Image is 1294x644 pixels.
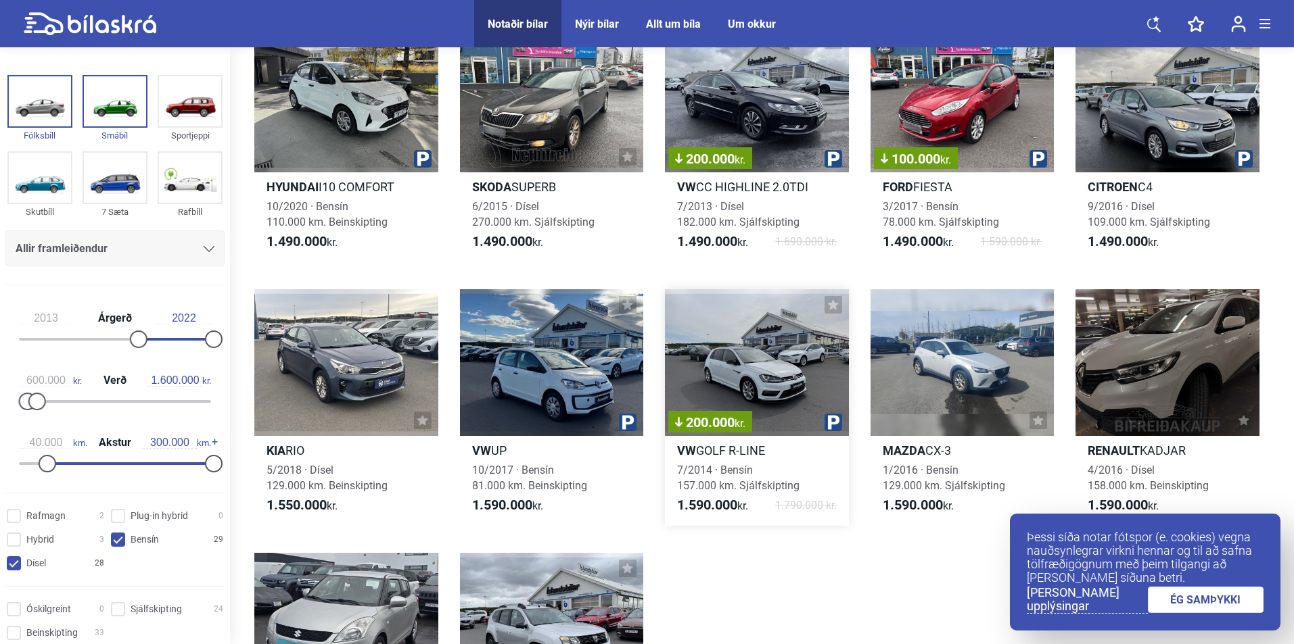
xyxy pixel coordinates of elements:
[95,313,135,324] span: Árgerð
[131,509,188,523] span: Plug-in hybrid
[7,204,72,220] div: Skutbíll
[472,464,587,492] span: 10/2017 · Bensín 81.000 km. Beinskipting
[677,233,737,249] b: 1.490.000
[460,25,644,262] a: SkodaSUPERB6/2015 · Dísel270.000 km. Sjálfskipting1.490.000kr.
[1088,200,1210,228] span: 9/2016 · Dísel 109.000 km. Sjálfskipting
[267,234,338,250] span: kr.
[883,200,999,228] span: 3/2017 · Bensín 78.000 km. Sjálfskipting
[1088,443,1140,457] b: Renault
[1076,179,1260,195] h2: C4
[675,152,745,166] span: 200.000
[214,602,223,616] span: 24
[665,443,849,458] h2: GOLF R-LINE
[1231,16,1246,32] img: user-login.svg
[881,152,951,166] span: 100.000
[1088,497,1159,514] span: kr.
[267,200,388,228] span: 10/2020 · Bensín 110.000 km. Beinskipting
[214,532,223,547] span: 29
[131,532,159,547] span: Bensín
[1027,586,1148,614] a: [PERSON_NAME] upplýsingar
[460,289,644,526] a: VWUP10/2017 · Bensín81.000 km. Beinskipting1.590.000kr.
[100,375,130,386] span: Verð
[883,497,943,513] b: 1.590.000
[871,443,1055,458] h2: CX-3
[99,602,104,616] span: 0
[95,437,135,448] span: Akstur
[131,602,182,616] span: Sjálfskipting
[1088,233,1148,249] b: 1.490.000
[414,150,432,168] img: parking.png
[472,233,532,249] b: 1.490.000
[1076,289,1260,526] a: RenaultKADJAR4/2016 · Dísel158.000 km. Beinskipting1.590.000kr.
[19,437,87,449] span: km.
[728,18,776,30] a: Um okkur
[254,443,438,458] h2: RIO
[677,464,800,492] span: 7/2014 · Bensín 157.000 km. Sjálfskipting
[95,626,104,640] span: 33
[871,289,1055,526] a: MazdaCX-31/2016 · Bensín129.000 km. Sjálfskipting1.590.000kr.
[254,179,438,195] h2: I10 COMFORT
[83,128,147,143] div: Smábíl
[472,200,595,228] span: 6/2015 · Dísel 270.000 km. Sjálfskipting
[148,374,211,387] span: kr.
[267,443,285,457] b: Kia
[83,204,147,220] div: 7 Sæta
[883,443,925,457] b: Mazda
[677,497,748,514] span: kr.
[218,509,223,523] span: 0
[1088,497,1148,513] b: 1.590.000
[488,18,548,30] a: Notaðir bílar
[19,374,82,387] span: kr.
[735,417,745,430] span: kr.
[665,25,849,262] a: 200.000kr.VWCC HIGHLINE 2.0TDI7/2013 · Dísel182.000 km. Sjálfskipting1.490.000kr.1.690.000 kr.
[26,626,78,640] span: Beinskipting
[940,153,951,166] span: kr.
[267,464,388,492] span: 5/2018 · Dísel 129.000 km. Beinskipting
[26,602,71,616] span: Óskilgreint
[1235,150,1253,168] img: parking.png
[99,509,104,523] span: 2
[883,234,954,250] span: kr.
[26,532,54,547] span: Hybrid
[7,128,72,143] div: Fólksbíll
[99,532,104,547] span: 3
[775,234,837,250] span: 1.690.000 kr.
[472,234,543,250] span: kr.
[1030,150,1047,168] img: parking.png
[267,497,327,513] b: 1.550.000
[472,497,532,513] b: 1.590.000
[158,128,223,143] div: Sportjeppi
[677,234,748,250] span: kr.
[619,414,637,431] img: parking.png
[665,289,849,526] a: 200.000kr.VWGOLF R-LINE7/2014 · Bensín157.000 km. Sjálfskipting1.590.000kr.1.790.000 kr.
[883,180,913,194] b: Ford
[871,25,1055,262] a: 100.000kr.FordFIESTA3/2017 · Bensín78.000 km. Sjálfskipting1.490.000kr.1.590.000 kr.
[26,556,46,570] span: Dísel
[1076,25,1260,262] a: CitroenC49/2016 · Dísel109.000 km. Sjálfskipting1.490.000kr.
[472,180,511,194] b: Skoda
[575,18,619,30] a: Nýir bílar
[1148,587,1264,613] a: ÉG SAMÞYKKI
[677,200,800,228] span: 7/2013 · Dísel 182.000 km. Sjálfskipting
[1088,234,1159,250] span: kr.
[1027,530,1264,585] p: Þessi síða notar fótspor (e. cookies) vegna nauðsynlegrar virkni hennar og til að safna tölfræðig...
[267,180,319,194] b: Hyundai
[646,18,701,30] a: Allt um bíla
[158,204,223,220] div: Rafbíll
[95,556,104,570] span: 28
[267,233,327,249] b: 1.490.000
[1088,464,1209,492] span: 4/2016 · Dísel 158.000 km. Beinskipting
[677,443,696,457] b: VW
[460,443,644,458] h2: UP
[16,239,108,258] span: Allir framleiðendur
[825,150,842,168] img: parking.png
[1088,180,1138,194] b: Citroen
[871,179,1055,195] h2: FIESTA
[26,509,66,523] span: Rafmagn
[775,497,837,514] span: 1.790.000 kr.
[1076,443,1260,458] h2: KADJAR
